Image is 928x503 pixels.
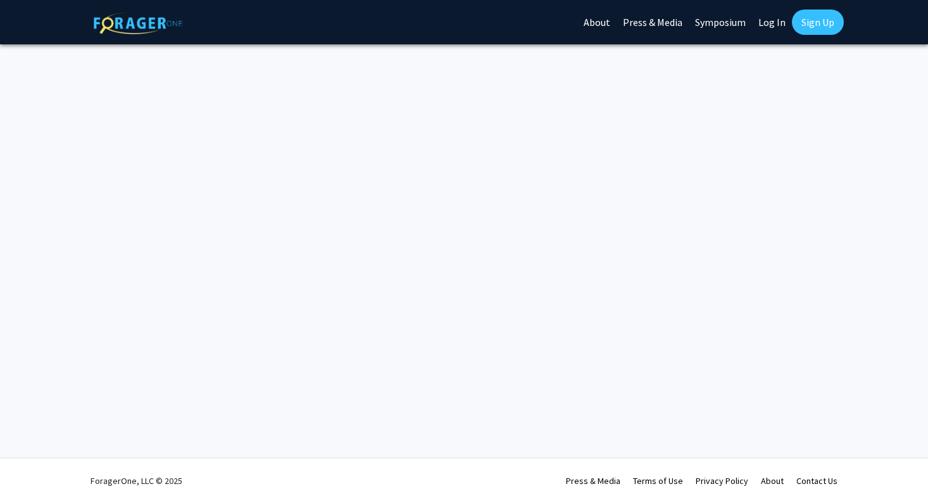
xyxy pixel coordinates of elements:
a: Press & Media [566,475,620,487]
a: Terms of Use [633,475,683,487]
div: ForagerOne, LLC © 2025 [91,459,182,503]
a: Contact Us [796,475,837,487]
a: Privacy Policy [696,475,748,487]
a: About [761,475,784,487]
img: ForagerOne Logo [94,12,182,34]
a: Sign Up [792,10,844,35]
